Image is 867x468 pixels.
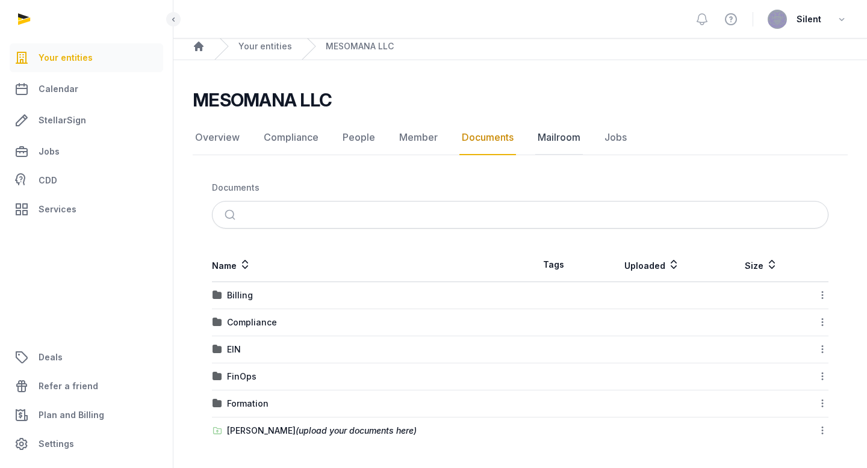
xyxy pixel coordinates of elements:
a: Settings [10,430,163,458]
a: Calendar [10,75,163,103]
div: EIN [227,343,241,356]
img: folder.svg [213,399,222,408]
a: People [340,120,378,155]
img: folder.svg [213,318,222,327]
span: CDD [39,173,57,188]
span: Jobs [39,144,60,159]
a: Compliance [261,120,321,155]
a: Jobs [602,120,629,155]
a: Overview [193,120,242,155]
img: folder-upload.svg [213,426,222,436]
button: Submit [217,202,246,228]
nav: Breadcrumb [173,33,867,60]
a: Refer a friend [10,372,163,401]
a: Your entities [10,43,163,72]
th: Uploaded [586,248,717,282]
nav: Breadcrumb [212,174,828,201]
img: folder.svg [213,372,222,381]
a: CDD [10,168,163,192]
span: Settings [39,437,74,451]
span: Silent [797,12,821,26]
div: Billing [227,289,253,301]
a: Jobs [10,137,163,166]
iframe: Chat Widget [807,410,867,468]
img: folder.svg [213,345,222,354]
a: Mailroom [535,120,583,155]
a: Services [10,195,163,224]
h2: MESOMANA LLC [193,89,332,111]
a: Documents [459,120,516,155]
span: (upload your documents here) [296,425,417,436]
th: Name [212,248,520,282]
th: Tags [520,248,586,282]
a: Your entities [238,40,292,52]
span: Plan and Billing [39,408,104,422]
a: MESOMANA LLC [326,40,394,52]
a: Member [397,120,440,155]
span: StellarSign [39,113,86,128]
span: Calendar [39,82,78,96]
div: Formation [227,398,269,410]
a: Plan and Billing [10,401,163,430]
a: Deals [10,343,163,372]
span: Services [39,202,76,217]
div: [PERSON_NAME] [227,425,417,437]
nav: Tabs [193,120,848,155]
span: Refer a friend [39,379,98,393]
span: Deals [39,350,63,365]
div: Documents [212,182,259,194]
a: StellarSign [10,106,163,135]
th: Size [717,248,806,282]
span: Your entities [39,51,93,65]
div: Compliance [227,316,277,328]
img: folder.svg [213,291,222,300]
img: avatar [768,10,787,29]
div: FinOps [227,371,256,383]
